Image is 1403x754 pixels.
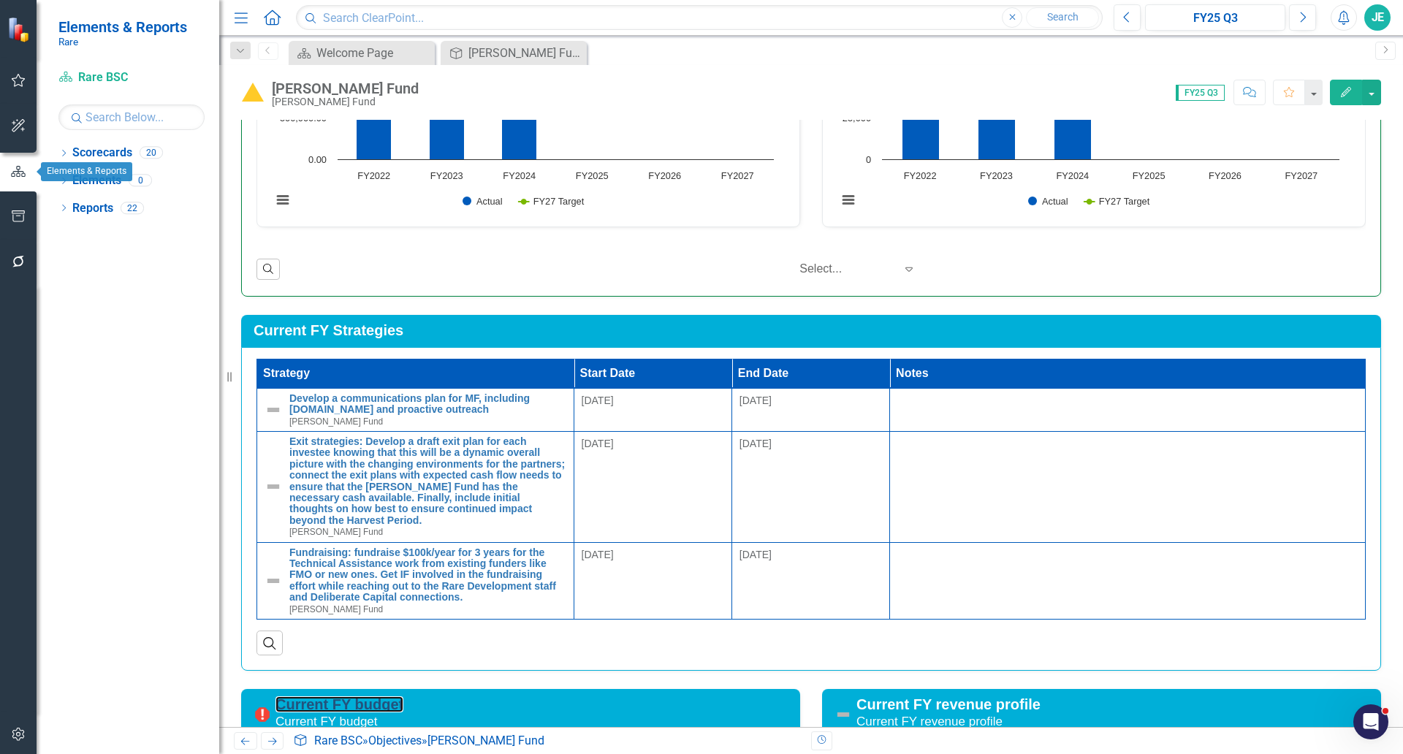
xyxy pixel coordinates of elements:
a: Current FY budget [275,696,403,712]
td: Double-Click to Edit [731,388,889,431]
td: Double-Click to Edit [890,432,1366,543]
a: Develop a communications plan for MF, including [DOMAIN_NAME] and proactive outreach [289,393,566,416]
small: Current FY budget [275,715,378,728]
a: Reports [72,200,113,217]
text: FY2026 [1209,170,1242,181]
text: FY2022 [357,170,390,181]
span: Elements & Reports [58,18,187,36]
text: FY2024 [503,170,536,181]
h3: Current FY Strategies [254,322,1374,338]
div: FY25 Q3 [1150,9,1280,27]
div: Welcome Page [316,44,431,62]
span: [PERSON_NAME] Fund [289,604,383,614]
button: Show FY27 Target [519,196,585,207]
text: 0 [866,154,871,165]
div: [PERSON_NAME] Fund [468,44,583,62]
span: [DATE] [582,438,614,449]
td: Double-Click to Edit Right Click for Context Menu [257,432,574,543]
img: Not Defined [834,706,852,723]
td: Double-Click to Edit [890,542,1366,619]
div: » » [293,733,800,750]
button: Show Actual [1028,196,1068,207]
input: Search Below... [58,104,205,130]
span: Search [1047,11,1079,23]
a: Rare BSC [314,734,362,747]
button: View chart menu, Chart [838,190,859,210]
img: Caution [241,81,265,104]
a: Objectives [368,734,422,747]
td: Double-Click to Edit Right Click for Context Menu [257,388,574,431]
a: Scorecards [72,145,132,161]
span: [DATE] [739,395,772,406]
div: [PERSON_NAME] Fund [272,96,419,107]
td: Double-Click to Edit [731,432,889,543]
text: FY2027 [721,170,754,181]
text: FY2023 [430,170,463,181]
text: FY2024 [1056,170,1089,181]
a: [PERSON_NAME] Fund [444,44,583,62]
td: Double-Click to Edit Right Click for Context Menu [257,542,574,619]
a: Welcome Page [292,44,431,62]
button: FY25 Q3 [1145,4,1285,31]
text: FY2025 [576,170,609,181]
small: Rare [58,36,187,47]
img: Needs improvement [254,706,271,723]
text: FY2023 [980,170,1013,181]
div: 20 [140,147,163,159]
button: Show Actual [463,196,503,207]
div: 22 [121,202,144,214]
span: [PERSON_NAME] Fund [289,416,383,427]
span: [DATE] [582,549,614,560]
img: Not Defined [265,572,282,590]
td: Double-Click to Edit [731,542,889,619]
span: [PERSON_NAME] Fund [289,527,383,537]
span: [DATE] [739,549,772,560]
input: Search ClearPoint... [296,5,1103,31]
iframe: Intercom live chat [1353,704,1388,739]
text: FY2025 [1133,170,1166,181]
text: FY2022 [904,170,937,181]
td: Double-Click to Edit [574,432,731,543]
button: Search [1026,7,1099,28]
a: Current FY revenue profile [856,696,1041,712]
text: FY2026 [648,170,681,181]
a: Rare BSC [58,69,205,86]
span: FY25 Q3 [1176,85,1225,101]
span: [DATE] [582,395,614,406]
div: Elements & Reports [41,162,132,181]
div: [PERSON_NAME] Fund [272,80,419,96]
button: View chart menu, Chart [273,190,293,210]
small: Current FY revenue profile [856,715,1003,728]
img: Not Defined [265,401,282,419]
td: Double-Click to Edit [574,542,731,619]
text: FY2027 [1285,170,1318,181]
button: Show FY27 Target [1084,196,1150,207]
text: 0.00 [308,154,327,165]
td: Double-Click to Edit [574,388,731,431]
a: Exit strategies: Develop a draft exit plan for each investee knowing that this will be a dynamic ... [289,436,566,526]
a: Fundraising: fundraise $100k/year for 3 years for the Technical Assistance work from existing fun... [289,547,566,603]
img: Not Defined [265,478,282,495]
span: [DATE] [739,438,772,449]
div: [PERSON_NAME] Fund [427,734,544,747]
img: ClearPoint Strategy [7,16,33,42]
button: JE [1364,4,1391,31]
td: Double-Click to Edit [890,388,1366,431]
div: 0 [129,175,152,187]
